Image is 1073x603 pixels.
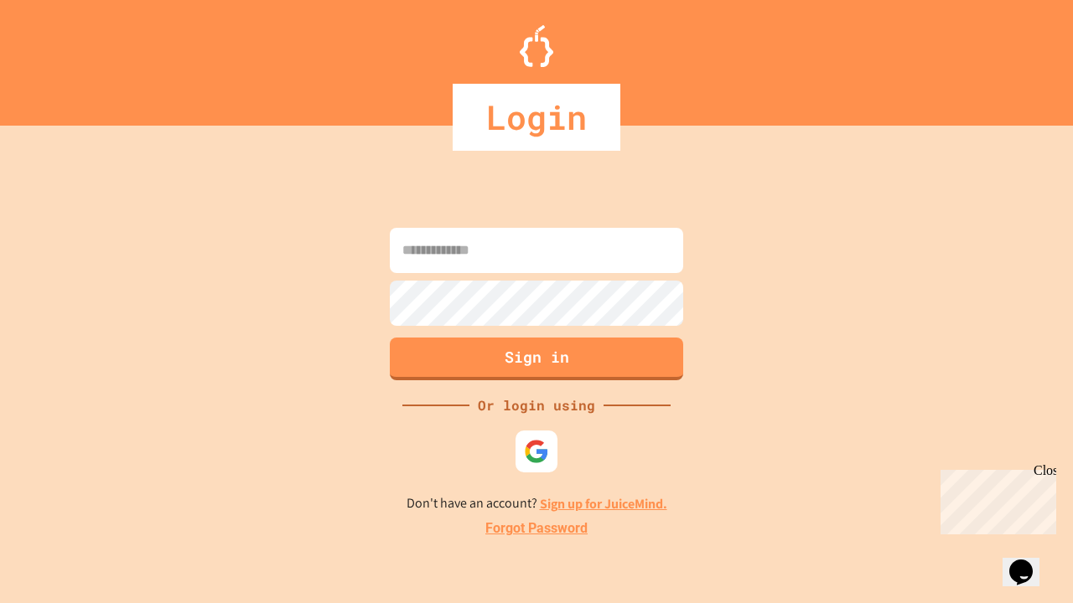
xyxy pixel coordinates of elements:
button: Sign in [390,338,683,380]
a: Forgot Password [485,518,588,539]
a: Sign up for JuiceMind. [540,495,667,513]
p: Don't have an account? [407,493,667,514]
img: google-icon.svg [524,439,549,464]
div: Login [453,84,620,151]
div: Chat with us now!Close [7,7,116,106]
div: Or login using [469,395,604,415]
iframe: chat widget [934,463,1056,534]
img: Logo.svg [520,25,553,67]
iframe: chat widget [1003,536,1056,586]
